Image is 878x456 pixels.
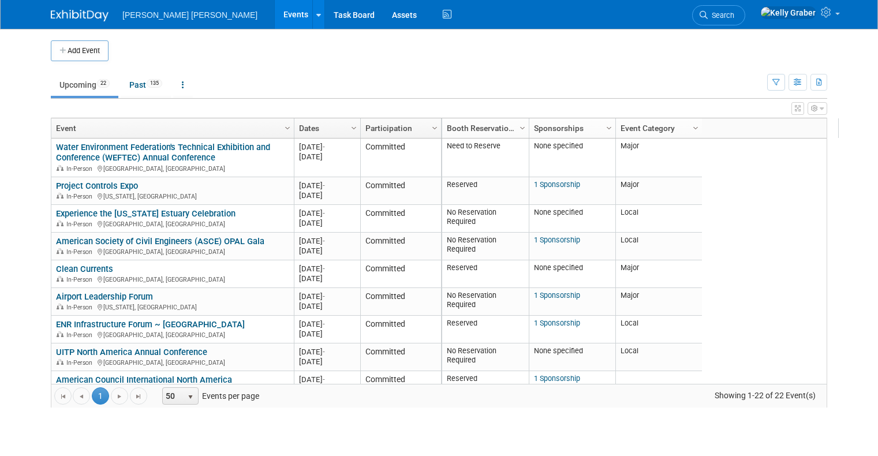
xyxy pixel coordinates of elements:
div: [US_STATE], [GEOGRAPHIC_DATA] [56,191,289,201]
td: Major [615,139,702,177]
a: 1 Sponsorship [534,374,580,383]
img: In-Person Event [57,276,63,282]
td: No Reservation Required [442,288,529,316]
span: In-Person [66,276,96,283]
td: Local [615,205,702,233]
div: [DATE] [299,190,355,200]
span: Go to the last page [134,392,143,401]
span: None specified [534,208,583,216]
a: Sponsorships [534,118,608,138]
a: American Society of Civil Engineers (ASCE) OPAL Gala [56,236,264,246]
a: Event [56,118,286,138]
span: - [323,209,325,218]
td: No Reservation Required [442,343,529,371]
div: [GEOGRAPHIC_DATA], [GEOGRAPHIC_DATA] [56,163,289,173]
td: No Reservation Required [442,233,529,260]
span: In-Person [66,331,96,339]
span: Search [708,11,734,20]
span: Column Settings [430,124,439,133]
td: Committed [360,177,441,205]
td: Local [615,316,702,343]
div: [DATE] [299,329,355,339]
a: Column Settings [690,118,703,136]
div: [GEOGRAPHIC_DATA], [GEOGRAPHIC_DATA] [56,330,289,339]
div: [DATE] [299,264,355,274]
span: Go to the previous page [77,392,86,401]
div: [US_STATE], [GEOGRAPHIC_DATA] [56,302,289,312]
td: Reserved [442,177,529,205]
span: Column Settings [518,124,527,133]
a: Participation [365,118,434,138]
div: [DATE] [299,208,355,218]
a: Go to the first page [54,387,72,405]
a: Column Settings [603,118,616,136]
td: Reserved [442,316,529,343]
span: Events per page [148,387,271,405]
a: Booth Reservation Status [447,118,521,138]
div: [DATE] [299,357,355,367]
span: Column Settings [349,124,358,133]
div: [DATE] [299,347,355,357]
span: Column Settings [604,124,614,133]
td: Major [615,260,702,288]
a: Past135 [121,74,171,96]
a: Project Controls Expo [56,181,138,191]
span: - [323,292,325,301]
span: Showing 1-22 of 22 Event(s) [704,387,827,403]
img: In-Person Event [57,331,63,337]
img: In-Person Event [57,165,63,171]
span: In-Person [66,359,96,367]
a: Airport Leadership Forum [56,291,153,302]
span: 1 [92,387,109,405]
a: UITP North America Annual Conference [56,347,207,357]
span: - [323,320,325,328]
a: Clean Currents [56,264,113,274]
a: ENR Infrastructure Forum ~ [GEOGRAPHIC_DATA] [56,319,245,330]
td: Local [615,233,702,260]
span: - [323,181,325,190]
img: ExhibitDay [51,10,109,21]
a: 1 Sponsorship [534,291,580,300]
span: 22 [97,79,110,88]
a: 1 Sponsorship [534,180,580,189]
img: In-Person Event [57,304,63,309]
span: 135 [147,79,162,88]
a: American Council International North America ([DOMAIN_NAME]) Annual Conference [56,375,232,396]
td: Reserved [442,260,529,288]
span: In-Person [66,193,96,200]
div: [DATE] [299,152,355,162]
a: Event Category [621,118,694,138]
img: In-Person Event [57,248,63,254]
td: Committed [360,288,441,316]
a: Water Environment Federation's Technical Exhibition and Conference (WEFTEC) Annual Conference [56,142,270,163]
span: 50 [163,388,182,404]
a: Go to the next page [111,387,128,405]
a: Search [692,5,745,25]
span: In-Person [66,304,96,311]
span: [PERSON_NAME] [PERSON_NAME] [122,10,257,20]
td: Committed [360,316,441,343]
span: Go to the next page [115,392,124,401]
div: [DATE] [299,181,355,190]
span: None specified [534,346,583,355]
span: None specified [534,141,583,150]
span: - [323,143,325,151]
img: In-Person Event [57,359,63,365]
a: 1 Sponsorship [534,319,580,327]
td: Need to Reserve [442,139,529,177]
div: [DATE] [299,218,355,228]
div: [DATE] [299,246,355,256]
span: - [323,237,325,245]
span: - [323,375,325,384]
img: In-Person Event [57,220,63,226]
span: Column Settings [283,124,292,133]
div: [DATE] [299,236,355,246]
div: [DATE] [299,274,355,283]
span: - [323,347,325,356]
a: Column Settings [429,118,442,136]
div: [GEOGRAPHIC_DATA], [GEOGRAPHIC_DATA] [56,246,289,256]
img: Kelly Graber [760,6,816,19]
span: In-Person [66,248,96,256]
div: [GEOGRAPHIC_DATA], [GEOGRAPHIC_DATA] [56,357,289,367]
td: Local [615,343,702,371]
